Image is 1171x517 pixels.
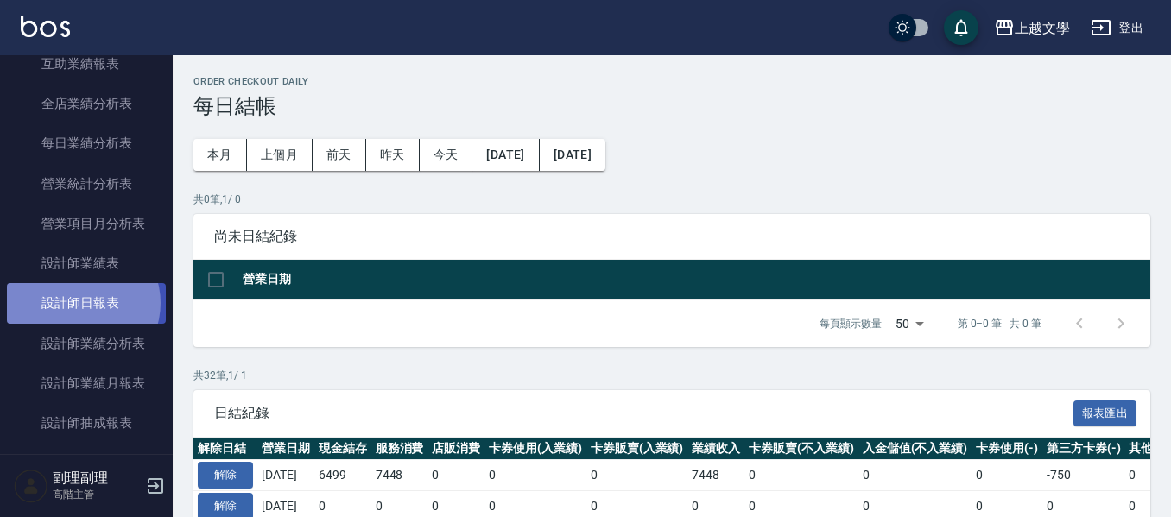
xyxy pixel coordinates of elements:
[540,139,605,171] button: [DATE]
[257,460,314,491] td: [DATE]
[7,283,166,323] a: 設計師日報表
[1042,460,1125,491] td: -750
[366,139,420,171] button: 昨天
[858,460,972,491] td: 0
[1015,17,1070,39] div: 上越文學
[314,438,371,460] th: 現金結存
[972,460,1042,491] td: 0
[7,324,166,363] a: 設計師業績分析表
[371,438,428,460] th: 服務消費
[53,487,141,502] p: 高階主管
[889,300,930,347] div: 50
[420,139,473,171] button: 今天
[484,438,586,460] th: 卡券使用(入業績)
[193,192,1150,207] p: 共 0 筆, 1 / 0
[21,16,70,37] img: Logo
[687,460,744,491] td: 7448
[1073,400,1137,427] button: 報表匯出
[371,460,428,491] td: 7448
[193,139,247,171] button: 本月
[193,438,257,460] th: 解除日結
[944,10,978,45] button: save
[472,139,539,171] button: [DATE]
[744,460,858,491] td: 0
[1073,404,1137,420] a: 報表匯出
[586,460,688,491] td: 0
[1042,438,1125,460] th: 第三方卡券(-)
[198,462,253,489] button: 解除
[7,164,166,204] a: 營業統計分析表
[1084,12,1150,44] button: 登出
[193,76,1150,87] h2: Order checkout daily
[7,123,166,163] a: 每日業績分析表
[14,469,48,503] img: Person
[427,460,484,491] td: 0
[257,438,314,460] th: 營業日期
[858,438,972,460] th: 入金儲值(不入業績)
[427,438,484,460] th: 店販消費
[7,443,166,482] a: 設計師排行榜
[193,368,1150,383] p: 共 32 筆, 1 / 1
[53,470,141,487] h5: 副理副理
[193,94,1150,118] h3: 每日結帳
[7,84,166,123] a: 全店業績分析表
[820,316,882,331] p: 每頁顯示數量
[313,139,366,171] button: 前天
[987,10,1077,46] button: 上越文學
[484,460,586,491] td: 0
[7,243,166,283] a: 設計師業績表
[7,363,166,403] a: 設計師業績月報表
[247,139,313,171] button: 上個月
[238,260,1150,300] th: 營業日期
[7,44,166,84] a: 互助業績報表
[687,438,744,460] th: 業績收入
[958,316,1041,331] p: 第 0–0 筆 共 0 筆
[7,403,166,443] a: 設計師抽成報表
[7,204,166,243] a: 營業項目月分析表
[586,438,688,460] th: 卡券販賣(入業績)
[744,438,858,460] th: 卡券販賣(不入業績)
[214,228,1130,245] span: 尚未日結紀錄
[972,438,1042,460] th: 卡券使用(-)
[214,405,1073,422] span: 日結紀錄
[314,460,371,491] td: 6499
